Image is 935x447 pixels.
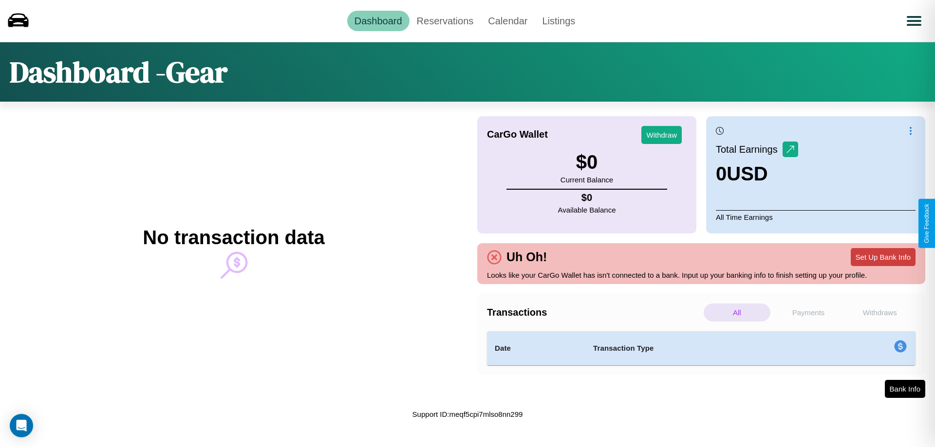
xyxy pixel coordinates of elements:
[495,342,578,354] h4: Date
[535,11,582,31] a: Listings
[641,126,682,144] button: Withdraw
[923,204,930,243] div: Give Feedback
[716,141,783,158] p: Total Earnings
[851,248,916,266] button: Set Up Bank Info
[412,408,523,421] p: Support ID: meqf5cpi7mlso8nn299
[410,11,481,31] a: Reservations
[558,203,616,216] p: Available Balance
[561,173,613,186] p: Current Balance
[704,304,770,322] p: All
[775,304,842,322] p: Payments
[143,227,324,249] h2: No transaction data
[502,250,552,264] h4: Uh Oh!
[487,307,701,318] h4: Transactions
[846,304,913,322] p: Withdraws
[558,192,616,203] h4: $ 0
[10,52,227,92] h1: Dashboard - Gear
[481,11,535,31] a: Calendar
[487,268,916,282] p: Looks like your CarGo Wallet has isn't connected to a bank. Input up your banking info to finish ...
[10,414,33,437] div: Open Intercom Messenger
[716,210,916,224] p: All Time Earnings
[487,331,916,365] table: simple table
[885,380,925,398] button: Bank Info
[561,151,613,173] h3: $ 0
[716,163,798,185] h3: 0 USD
[900,7,928,35] button: Open menu
[487,129,548,140] h4: CarGo Wallet
[347,11,410,31] a: Dashboard
[593,342,814,354] h4: Transaction Type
